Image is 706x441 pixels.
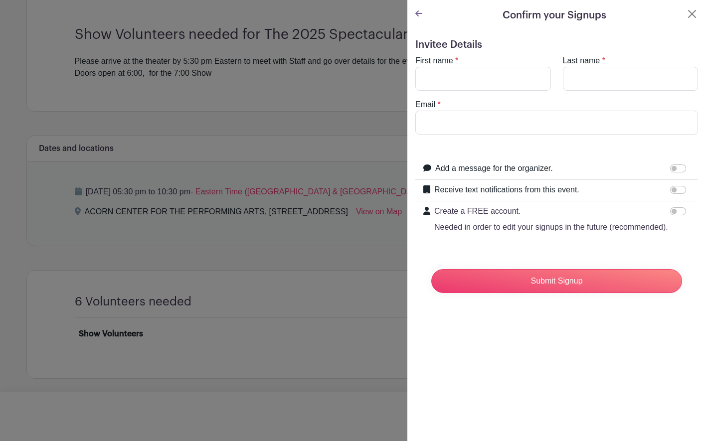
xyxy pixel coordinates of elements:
[415,39,698,51] h5: Invitee Details
[434,205,668,217] p: Create a FREE account.
[415,99,435,111] label: Email
[434,184,579,196] label: Receive text notifications from this event.
[434,221,668,233] p: Needed in order to edit your signups in the future (recommended).
[431,269,682,293] input: Submit Signup
[415,55,453,67] label: First name
[435,162,553,174] label: Add a message for the organizer.
[563,55,600,67] label: Last name
[686,8,698,20] button: Close
[503,8,606,23] h5: Confirm your Signups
